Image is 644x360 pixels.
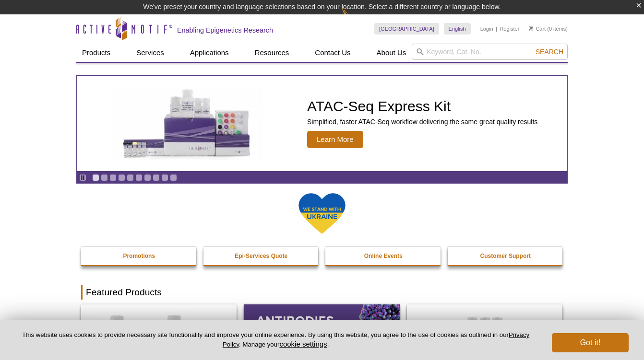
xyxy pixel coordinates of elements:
h2: ATAC-Seq Express Kit [307,99,537,114]
a: [GEOGRAPHIC_DATA] [374,23,439,35]
a: Go to slide 6 [135,174,143,181]
button: Search [533,47,566,56]
li: | [496,23,497,35]
h2: Enabling Epigenetics Research [177,26,273,35]
a: ATAC-Seq Express Kit ATAC-Seq Express Kit Simplified, faster ATAC-Seq workflow delivering the sam... [77,76,567,171]
img: Change Here [342,7,367,30]
li: (0 items) [529,23,568,35]
a: Login [480,25,493,32]
a: Go to slide 1 [92,174,99,181]
a: Contact Us [309,44,356,62]
a: Privacy Policy [223,331,529,348]
a: Products [76,44,116,62]
button: Got it! [552,333,629,352]
a: Go to slide 9 [161,174,168,181]
a: Epi-Services Quote [203,247,320,265]
h2: Featured Products [81,285,563,300]
a: Customer Support [448,247,564,265]
strong: Customer Support [480,253,531,259]
span: Learn More [307,131,363,148]
a: Toggle autoplay [79,174,86,181]
img: We Stand With Ukraine [298,192,346,235]
a: Services [131,44,170,62]
a: Applications [184,44,235,62]
a: Go to slide 2 [101,174,108,181]
span: Search [536,48,563,56]
a: Go to slide 7 [144,174,151,181]
a: Resources [249,44,295,62]
a: Go to slide 3 [109,174,117,181]
a: Go to slide 10 [170,174,177,181]
a: Go to slide 8 [153,174,160,181]
a: Promotions [81,247,197,265]
p: Simplified, faster ATAC-Seq workflow delivering the same great quality results [307,117,537,126]
strong: Online Events [364,253,403,259]
img: Your Cart [529,26,533,31]
a: Register [500,25,519,32]
a: Online Events [325,247,441,265]
a: Go to slide 5 [127,174,134,181]
img: ATAC-Seq Express Kit [108,87,267,160]
a: English [444,23,471,35]
a: Cart [529,25,546,32]
p: This website uses cookies to provide necessary site functionality and improve your online experie... [15,331,536,349]
article: ATAC-Seq Express Kit [77,76,567,171]
strong: Epi-Services Quote [235,253,287,259]
a: About Us [371,44,412,62]
a: Go to slide 4 [118,174,125,181]
strong: Promotions [123,253,155,259]
input: Keyword, Cat. No. [412,44,568,60]
button: cookie settings [279,340,327,348]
